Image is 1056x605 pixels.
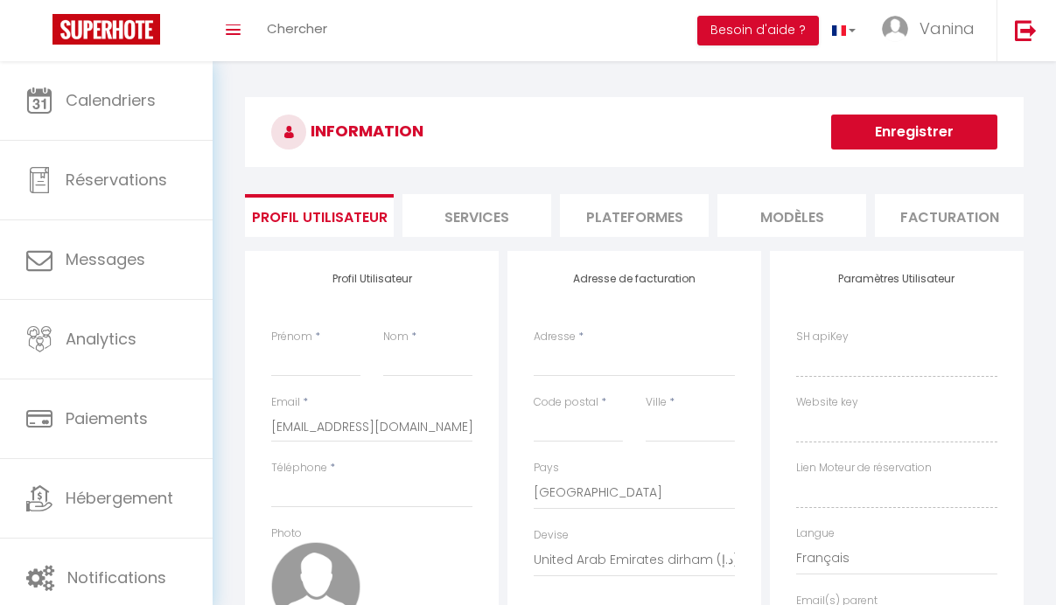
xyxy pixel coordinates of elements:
[271,525,302,542] label: Photo
[245,97,1024,167] h3: INFORMATION
[66,89,156,111] span: Calendriers
[796,394,858,411] label: Website key
[717,194,866,237] li: MODÈLES
[646,394,667,411] label: Ville
[66,407,148,429] span: Paiements
[560,194,709,237] li: Plateformes
[383,329,409,345] label: Nom
[66,248,145,270] span: Messages
[67,567,166,588] span: Notifications
[882,16,908,42] img: ...
[534,460,559,476] label: Pays
[245,194,394,237] li: Profil Utilisateur
[796,329,849,345] label: SH apiKey
[271,273,472,285] h4: Profil Utilisateur
[534,329,576,345] label: Adresse
[52,14,160,45] img: Super Booking
[1015,19,1037,41] img: logout
[534,273,735,285] h4: Adresse de facturation
[875,194,1024,237] li: Facturation
[66,328,136,350] span: Analytics
[920,17,975,39] span: Vanina
[534,394,598,411] label: Code postal
[271,394,300,411] label: Email
[271,329,312,345] label: Prénom
[271,460,327,476] label: Téléphone
[831,115,997,150] button: Enregistrer
[534,527,569,544] label: Devise
[697,16,819,45] button: Besoin d'aide ?
[796,460,932,476] label: Lien Moteur de réservation
[66,169,167,191] span: Réservations
[796,525,835,542] label: Langue
[267,19,327,38] span: Chercher
[402,194,551,237] li: Services
[796,273,997,285] h4: Paramètres Utilisateur
[66,487,173,509] span: Hébergement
